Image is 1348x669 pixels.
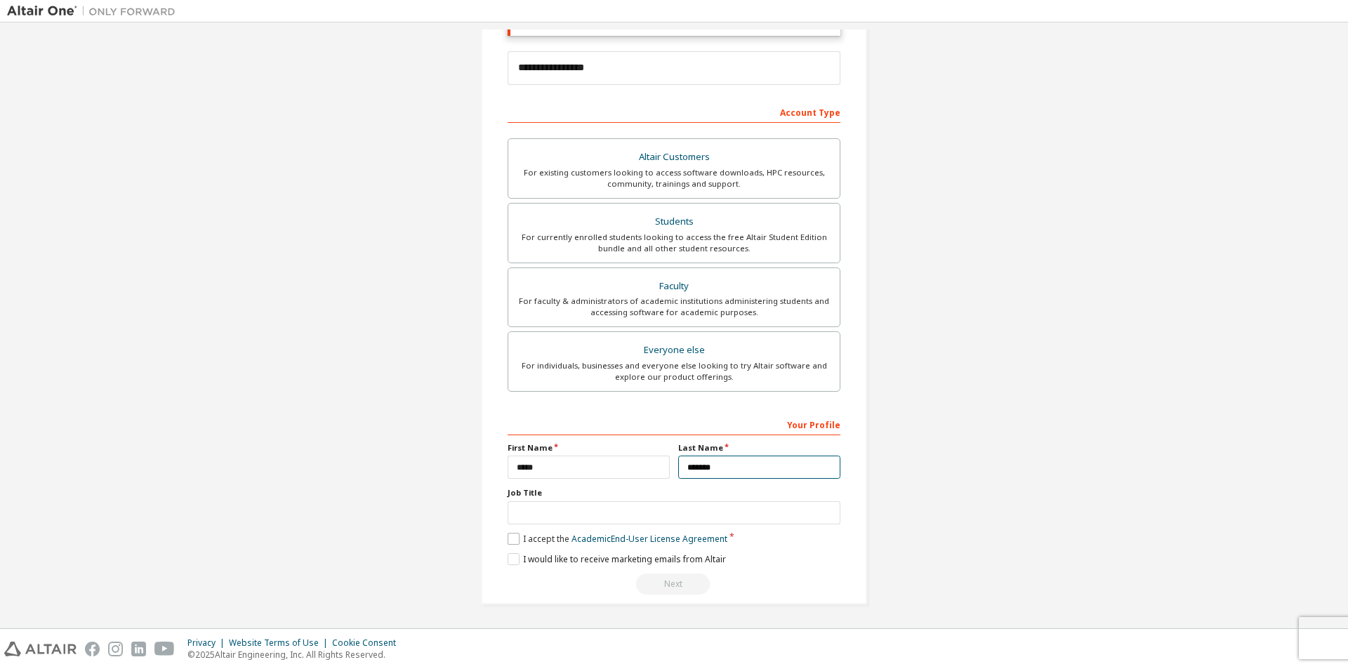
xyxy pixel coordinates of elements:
label: Last Name [678,442,840,453]
div: For individuals, businesses and everyone else looking to try Altair software and explore our prod... [517,360,831,383]
a: Academic End-User License Agreement [571,533,727,545]
img: altair_logo.svg [4,642,77,656]
div: Faculty [517,277,831,296]
label: Job Title [508,487,840,498]
img: youtube.svg [154,642,175,656]
img: facebook.svg [85,642,100,656]
p: © 2025 Altair Engineering, Inc. All Rights Reserved. [187,649,404,661]
div: Privacy [187,637,229,649]
img: instagram.svg [108,642,123,656]
div: For currently enrolled students looking to access the free Altair Student Edition bundle and all ... [517,232,831,254]
div: Students [517,212,831,232]
label: First Name [508,442,670,453]
div: For faculty & administrators of academic institutions administering students and accessing softwa... [517,296,831,318]
div: Cookie Consent [332,637,404,649]
div: Email already exists [508,574,840,595]
label: I accept the [508,533,727,545]
label: I would like to receive marketing emails from Altair [508,553,726,565]
div: Account Type [508,100,840,123]
div: Website Terms of Use [229,637,332,649]
div: Altair Customers [517,147,831,167]
div: For existing customers looking to access software downloads, HPC resources, community, trainings ... [517,167,831,190]
div: Your Profile [508,413,840,435]
img: Altair One [7,4,183,18]
img: linkedin.svg [131,642,146,656]
div: Everyone else [517,340,831,360]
